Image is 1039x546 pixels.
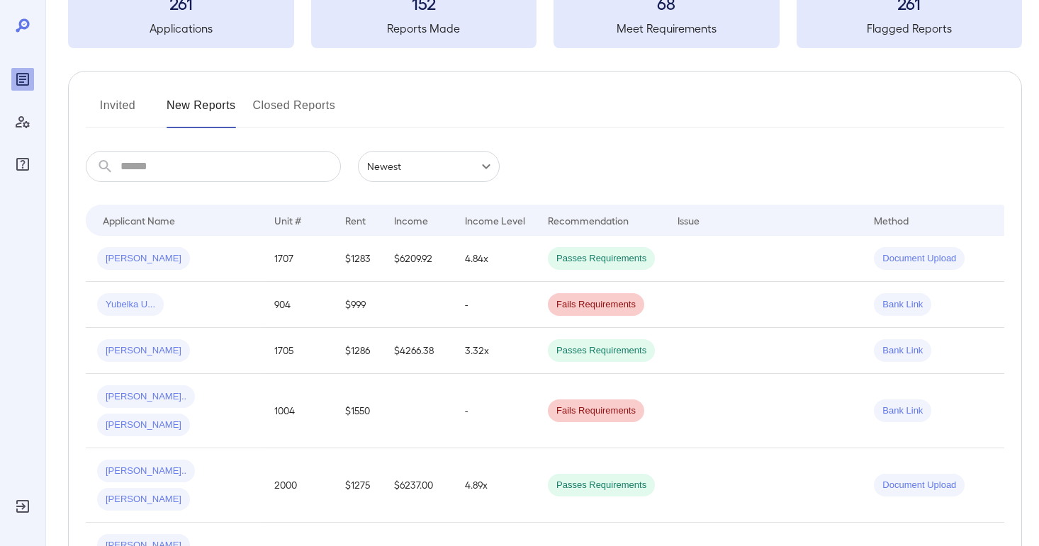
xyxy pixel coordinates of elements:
span: Bank Link [874,298,931,312]
td: $1286 [334,328,383,374]
span: [PERSON_NAME] [97,419,190,432]
span: Fails Requirements [548,298,644,312]
td: 904 [263,282,334,328]
div: Reports [11,68,34,91]
div: Issue [678,212,700,229]
td: $1275 [334,448,383,523]
span: Yubelka U... [97,298,164,312]
button: Closed Reports [253,94,336,128]
button: Invited [86,94,150,128]
td: 1707 [263,236,334,282]
span: Passes Requirements [548,344,655,358]
td: $1283 [334,236,383,282]
button: New Reports [167,94,236,128]
td: 4.89x [454,448,537,523]
span: [PERSON_NAME] [97,493,190,506]
div: Applicant Name [103,212,175,229]
td: 4.84x [454,236,537,282]
div: Income Level [465,212,525,229]
span: Bank Link [874,404,931,418]
td: 1705 [263,328,334,374]
span: Passes Requirements [548,252,655,266]
h5: Reports Made [311,20,537,37]
h5: Flagged Reports [797,20,1023,37]
div: Rent [345,212,368,229]
h5: Meet Requirements [554,20,780,37]
td: $4266.38 [383,328,454,374]
span: Document Upload [874,479,965,492]
td: - [454,282,537,328]
div: Unit # [274,212,301,229]
div: FAQ [11,153,34,176]
div: Recommendation [548,212,629,229]
span: Bank Link [874,344,931,358]
div: Log Out [11,495,34,518]
span: [PERSON_NAME] [97,344,190,358]
div: Income [394,212,428,229]
td: - [454,374,537,448]
div: Newest [358,151,500,182]
td: $6209.92 [383,236,454,282]
span: [PERSON_NAME] [97,252,190,266]
h5: Applications [68,20,294,37]
td: $1550 [334,374,383,448]
td: $6237.00 [383,448,454,523]
span: [PERSON_NAME].. [97,465,195,478]
span: [PERSON_NAME].. [97,390,195,404]
span: Document Upload [874,252,965,266]
span: Fails Requirements [548,404,644,418]
span: Passes Requirements [548,479,655,492]
td: $999 [334,282,383,328]
td: 3.32x [454,328,537,374]
div: Method [874,212,909,229]
td: 1004 [263,374,334,448]
div: Manage Users [11,110,34,133]
td: 2000 [263,448,334,523]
